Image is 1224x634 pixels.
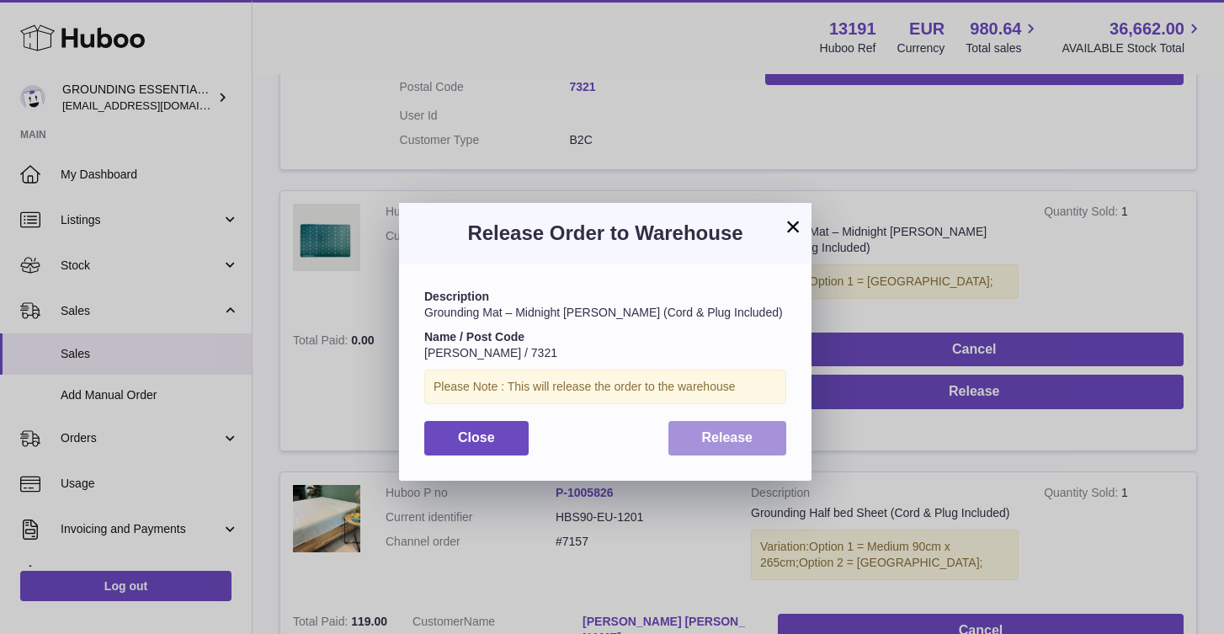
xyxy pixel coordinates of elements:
[424,290,489,303] strong: Description
[424,306,783,319] span: Grounding Mat – Midnight [PERSON_NAME] (Cord & Plug Included)
[668,421,787,456] button: Release
[458,430,495,445] span: Close
[424,421,529,456] button: Close
[424,346,557,360] span: [PERSON_NAME] / 7321
[424,370,786,404] div: Please Note : This will release the order to the warehouse
[783,216,803,237] button: ×
[424,220,786,247] h3: Release Order to Warehouse
[424,330,524,344] strong: Name / Post Code
[702,430,753,445] span: Release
